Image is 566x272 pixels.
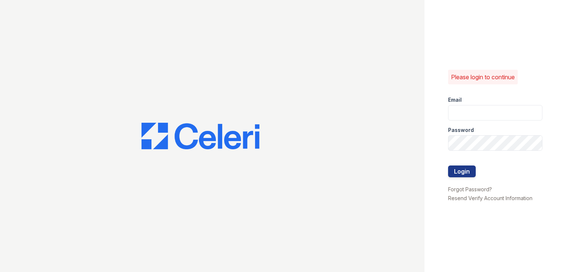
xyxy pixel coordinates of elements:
[448,186,492,192] a: Forgot Password?
[451,73,515,81] p: Please login to continue
[448,96,462,104] label: Email
[141,123,259,149] img: CE_Logo_Blue-a8612792a0a2168367f1c8372b55b34899dd931a85d93a1a3d3e32e68fde9ad4.png
[448,165,476,177] button: Login
[448,126,474,134] label: Password
[448,195,532,201] a: Resend Verify Account Information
